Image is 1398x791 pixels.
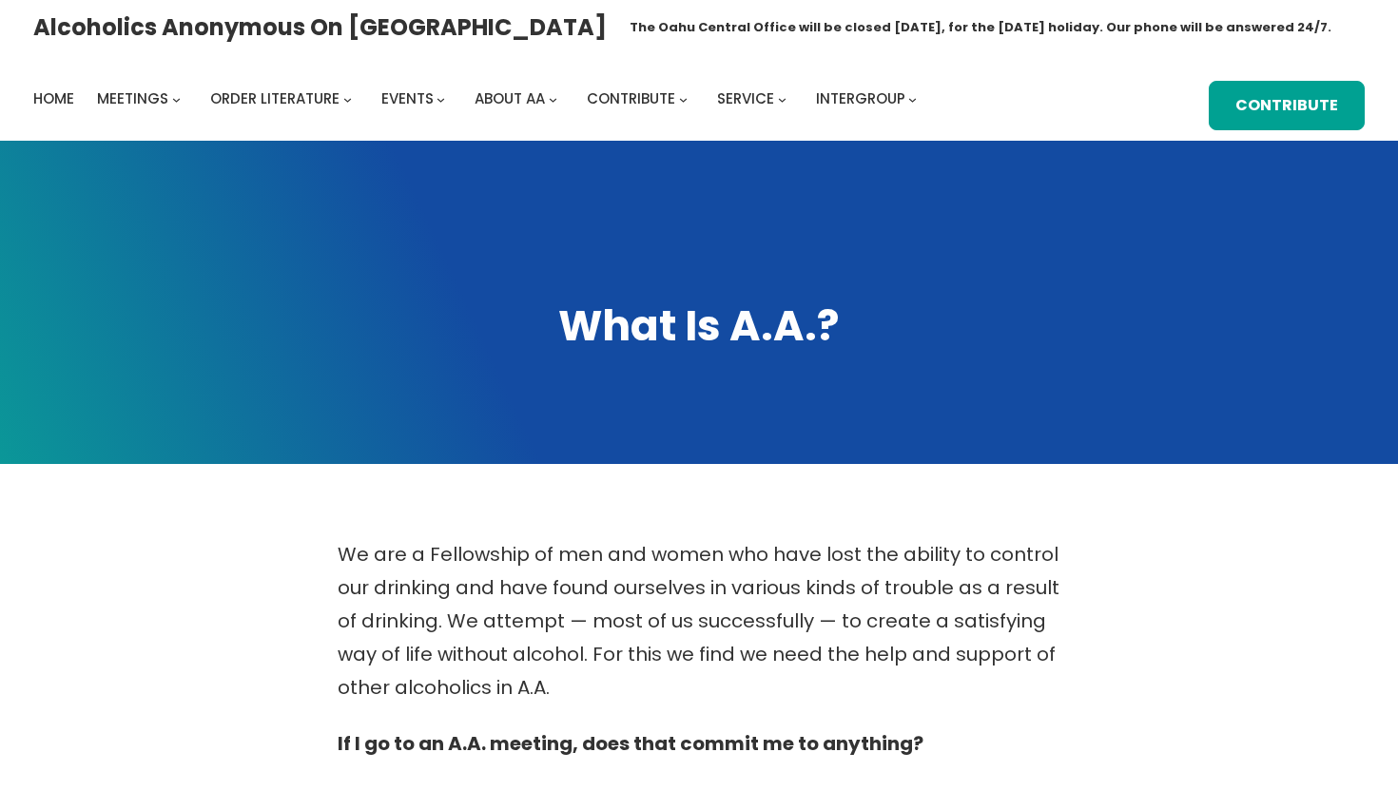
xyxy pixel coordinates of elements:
[437,94,445,103] button: Events submenu
[717,88,774,108] span: Service
[33,88,74,108] span: Home
[97,88,168,108] span: Meetings
[338,730,923,757] strong: If I go to an A.A. meeting, does that commit me to anything?
[1209,81,1365,130] a: Contribute
[475,86,545,112] a: About AA
[778,94,786,103] button: Service submenu
[33,7,607,48] a: Alcoholics Anonymous on [GEOGRAPHIC_DATA]
[717,86,774,112] a: Service
[908,94,917,103] button: Intergroup submenu
[338,538,1060,704] p: We are a Fellowship of men and women who have lost the ability to control our drinking and have f...
[587,86,675,112] a: Contribute
[33,86,923,112] nav: Intergroup
[549,94,557,103] button: About AA submenu
[630,18,1331,37] h1: The Oahu Central Office will be closed [DATE], for the [DATE] holiday. Our phone will be answered...
[343,94,352,103] button: Order Literature submenu
[33,86,74,112] a: Home
[210,88,340,108] span: Order Literature
[97,86,168,112] a: Meetings
[33,298,1365,355] h1: What Is A.A.?
[475,88,545,108] span: About AA
[816,88,905,108] span: Intergroup
[816,86,905,112] a: Intergroup
[587,88,675,108] span: Contribute
[172,94,181,103] button: Meetings submenu
[381,86,434,112] a: Events
[381,88,434,108] span: Events
[679,94,688,103] button: Contribute submenu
